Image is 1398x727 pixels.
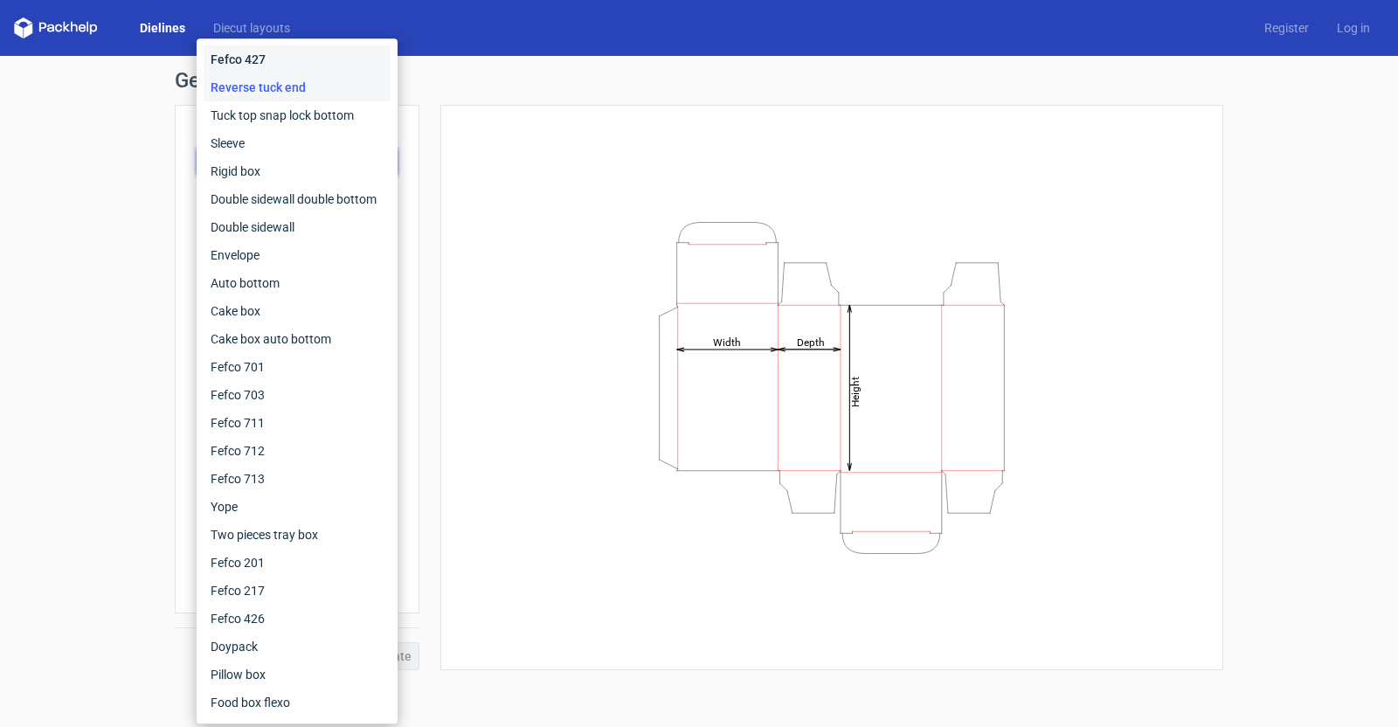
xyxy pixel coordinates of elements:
div: Pillow box [204,661,391,689]
div: Food box flexo [204,689,391,717]
div: Fefco 712 [204,437,391,465]
div: Two pieces tray box [204,521,391,549]
div: Fefco 201 [204,549,391,577]
div: Fefco 713 [204,465,391,493]
div: Fefco 426 [204,605,391,633]
div: Fefco 427 [204,45,391,73]
div: Fefco 703 [204,381,391,409]
a: Register [1250,19,1323,37]
tspan: Depth [797,336,825,348]
div: Fefco 217 [204,577,391,605]
div: Cake box auto bottom [204,325,391,353]
div: Doypack [204,633,391,661]
div: Reverse tuck end [204,73,391,101]
div: Cake box [204,297,391,325]
div: Double sidewall [204,213,391,241]
div: Tuck top snap lock bottom [204,101,391,129]
a: Diecut layouts [199,19,304,37]
div: Rigid box [204,157,391,185]
div: Fefco 711 [204,409,391,437]
div: Sleeve [204,129,391,157]
div: Double sidewall double bottom [204,185,391,213]
tspan: Width [713,336,741,348]
div: Fefco 701 [204,353,391,381]
div: Envelope [204,241,391,269]
div: Auto bottom [204,269,391,297]
tspan: Height [849,376,862,406]
a: Dielines [126,19,199,37]
h1: Generate new dieline [175,70,1223,91]
a: Log in [1323,19,1384,37]
div: Yope [204,493,391,521]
